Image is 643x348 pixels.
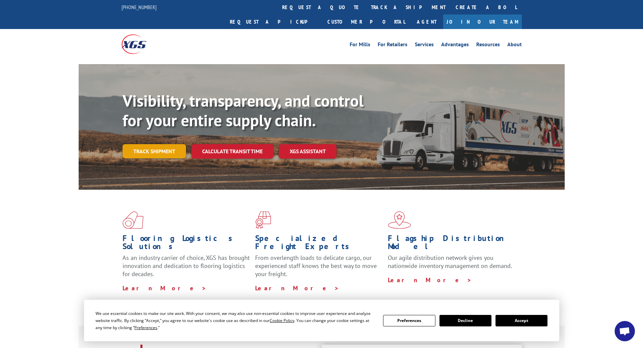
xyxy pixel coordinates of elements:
[388,276,472,284] a: Learn More >
[225,15,322,29] a: Request a pickup
[439,315,491,326] button: Decline
[388,254,512,270] span: Our agile distribution network gives you nationwide inventory management on demand.
[134,325,157,330] span: Preferences
[255,284,339,292] a: Learn More >
[123,211,143,229] img: xgs-icon-total-supply-chain-intelligence-red
[279,144,337,159] a: XGS ASSISTANT
[191,144,273,159] a: Calculate transit time
[378,42,407,49] a: For Retailers
[123,254,250,278] span: As an industry carrier of choice, XGS has brought innovation and dedication to flooring logistics...
[255,254,383,284] p: From overlength loads to delicate cargo, our experienced staff knows the best way to move your fr...
[476,42,500,49] a: Resources
[441,42,469,49] a: Advantages
[123,234,250,254] h1: Flooring Logistics Solutions
[255,211,271,229] img: xgs-icon-focused-on-flooring-red
[388,234,515,254] h1: Flagship Distribution Model
[255,234,383,254] h1: Specialized Freight Experts
[123,284,207,292] a: Learn More >
[507,42,522,49] a: About
[84,300,559,341] div: Cookie Consent Prompt
[388,211,411,229] img: xgs-icon-flagship-distribution-model-red
[443,15,522,29] a: Join Our Team
[410,15,443,29] a: Agent
[270,318,294,323] span: Cookie Policy
[322,15,410,29] a: Customer Portal
[123,144,186,158] a: Track shipment
[350,42,370,49] a: For Mills
[123,90,364,131] b: Visibility, transparency, and control for your entire supply chain.
[495,315,547,326] button: Accept
[415,42,434,49] a: Services
[383,315,435,326] button: Preferences
[96,310,375,331] div: We use essential cookies to make our site work. With your consent, we may also use non-essential ...
[122,4,157,10] a: [PHONE_NUMBER]
[615,321,635,341] div: Open chat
